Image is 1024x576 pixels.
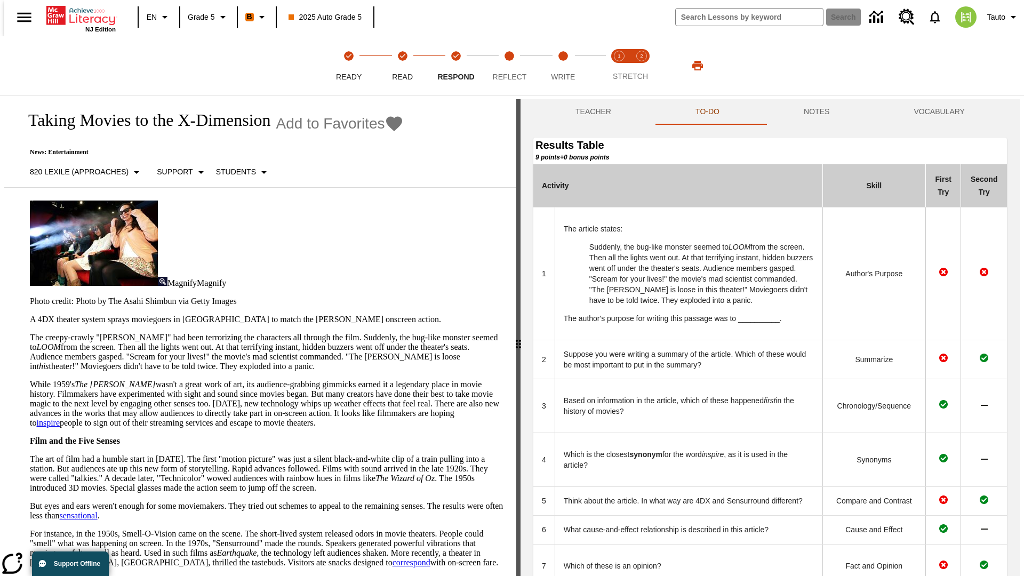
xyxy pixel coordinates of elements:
button: Profile/Settings [983,7,1024,27]
button: Support Offline [32,551,109,576]
img: Correct Answer [980,495,988,504]
span: Support Offline [54,560,100,567]
img: Panel in front of the seats sprays water mist to the happy audience at a 4DX-equipped theater. [30,201,158,286]
img: Wrong Answer [939,495,948,504]
button: Ready(Step completed) step 1 of 5 [318,36,380,95]
p: Based on information in the article, which of these happened in the history of movies? [564,395,814,417]
button: Grade: Grade 5, Select a grade [183,7,234,27]
text: 2 [640,53,643,59]
img: Correct Answer [939,454,948,462]
td: Compare and Contrast [822,486,925,515]
td: 3 [533,379,555,433]
a: Data Center [863,3,892,32]
img: Wrong Answer [980,268,988,276]
p: The creepy-crawly "[PERSON_NAME]" had been terrorizing the characters all through the film. Sudde... [30,333,503,371]
em: The [PERSON_NAME] [75,380,156,389]
a: inspire [36,418,60,427]
button: Scaffolds, Support [153,163,211,182]
span: 2025 Auto Grade 5 [289,12,362,23]
input: search field [676,9,823,26]
span: B [247,10,252,23]
span: Add to Favorites [276,115,385,132]
a: sensational [60,511,98,520]
img: No Answer [981,525,988,532]
td: Author's Purpose [822,207,925,340]
td: Summarize [822,340,925,379]
a: Resource Center, Will open in new tab [892,3,921,31]
em: inspire [702,450,724,459]
button: Select Student [212,163,275,182]
span: Magnify [197,278,226,287]
span: Write [551,73,575,81]
button: Open side menu [9,2,40,33]
button: Teacher [533,99,653,125]
a: Notifications [921,3,949,31]
td: 5 [533,486,555,515]
p: A 4DX theater system sprays moviegoers in [GEOGRAPHIC_DATA] to match the [PERSON_NAME] onscreen a... [30,315,503,324]
img: Wrong Answer [939,268,948,276]
button: Reflect step 4 of 5 [478,36,540,95]
button: Boost Class color is orange. Change class color [241,7,273,27]
button: TO-DO [653,99,762,125]
em: LOOM [729,243,750,251]
td: 4 [533,433,555,486]
em: first [764,396,776,405]
h1: Taking Movies to the X-Dimension [17,110,271,130]
button: Stretch Respond step 2 of 2 [626,36,657,95]
a: correspond [393,558,430,567]
em: The Wizard of Oz [375,474,435,483]
span: Grade 5 [188,12,215,23]
button: VOCABULARY [871,99,1007,125]
td: 6 [533,515,555,544]
button: Language: EN, Select a language [142,7,176,27]
span: Magnify [167,278,197,287]
th: Second Try [961,164,1007,207]
em: Earthquake [217,548,257,557]
td: Synonyms [822,433,925,486]
img: Wrong Answer [939,561,948,569]
strong: Film and the Five Senses [30,436,120,445]
img: Correct Answer [980,354,988,362]
button: Stretch Read step 1 of 2 [604,36,635,95]
img: No Answer [981,455,988,462]
img: Magnify [158,277,167,286]
caption: Results Table [535,138,1007,162]
div: 9 points + 0 bonus points [535,153,1007,162]
p: Support [157,166,193,178]
td: 2 [533,340,555,379]
p: Students [216,166,256,178]
p: The author's purpose for writing this passage was to __________. [564,313,814,324]
p: Photo credit: Photo by The Asahi Shimbun via Getty Images [30,297,503,306]
div: reading [4,99,516,571]
div: activity [521,99,1020,576]
p: The article states: [564,223,814,234]
p: While 1959's wasn't a great work of art, its audience-grabbing gimmicks earned it a legendary pla... [30,380,503,428]
th: First Try [926,164,961,207]
img: Correct Answer [939,524,948,533]
span: STRETCH [613,72,648,81]
div: Home [46,4,116,33]
span: Reflect [493,73,527,81]
button: Print [681,56,715,75]
div: Instructional Panel Tabs [533,99,1007,125]
button: Select Lexile, 820 Lexile (Approaches) [26,163,147,182]
button: Respond(Step completed) step 3 of 5 [425,36,487,95]
button: Select a new avatar [949,3,983,31]
p: News: Entertainment [17,148,404,156]
th: Activity [533,164,822,207]
p: For instance, in the 1950s, Smell-O-Vision came on the scene. The short-lived system released odo... [30,529,503,567]
p: But eyes and ears weren't enough for some moviemakers. They tried out schemes to appeal to the re... [30,501,503,521]
p: Suddenly, the bug-like monster seemed to from the screen. Then all the lights went out. At that t... [589,242,814,306]
div: Press Enter or Spacebar and then press right and left arrow keys to move the slider [516,99,521,576]
button: Add to Favorites - Taking Movies to the X-Dimension [276,114,404,133]
p: Which of these is an opinion? [564,561,814,571]
span: Read [392,73,413,81]
p: Which is the closest for the word , as it is used in the article? [564,449,814,470]
img: avatar image [955,6,977,28]
img: Wrong Answer [939,354,948,362]
img: Correct Answer [939,400,948,409]
span: EN [147,12,157,23]
span: Tauto [987,12,1005,23]
span: Ready [336,73,362,81]
button: Write step 5 of 5 [532,36,594,95]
